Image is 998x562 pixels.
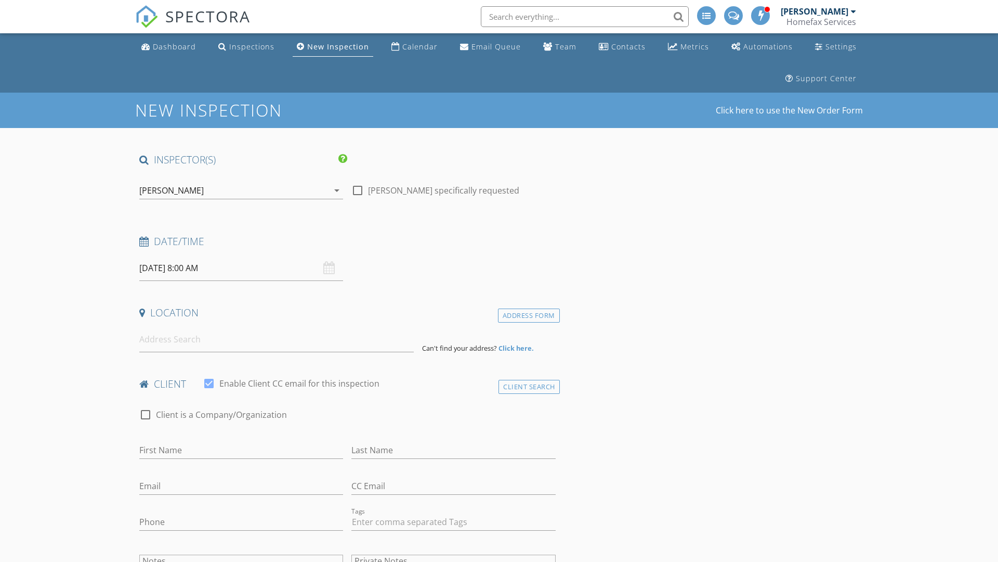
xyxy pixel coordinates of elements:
i: arrow_drop_down [331,184,343,197]
div: Email Queue [471,42,521,52]
div: Support Center [796,73,857,83]
a: Click here to use the New Order Form [716,106,863,114]
div: Automations [743,42,793,52]
label: [PERSON_NAME] specifically requested [368,185,519,196]
a: Dashboard [137,37,200,57]
a: Contacts [595,37,650,57]
div: Client Search [498,380,560,394]
input: Address Search [139,327,414,352]
a: SPECTORA [135,14,251,36]
label: Enable Client CC email for this inspection [219,378,379,389]
label: Client is a Company/Organization [156,410,287,420]
div: Address Form [498,309,560,323]
div: Settings [825,42,857,52]
div: [PERSON_NAME] [781,6,848,17]
a: Email Queue [456,37,525,57]
strong: Click here. [498,343,534,353]
div: Team [555,42,576,52]
h4: INSPECTOR(S) [139,153,347,167]
div: [PERSON_NAME] [139,186,204,195]
h1: New Inspection [135,101,365,119]
a: Metrics [664,37,713,57]
img: The Best Home Inspection Software - Spectora [135,5,158,28]
input: Search everything... [481,6,689,27]
h4: Date/Time [139,235,556,248]
div: Dashboard [153,42,196,52]
div: New Inspection [307,42,369,52]
input: Select date [139,256,343,281]
h4: Location [139,306,556,320]
a: Settings [811,37,861,57]
a: New Inspection [293,37,373,57]
span: Can't find your address? [422,343,497,353]
a: Team [539,37,581,57]
div: Calendar [402,42,438,52]
a: Automations (Advanced) [727,37,797,57]
div: Contacts [611,42,646,52]
span: SPECTORA [165,5,251,27]
div: Inspections [229,42,274,52]
a: Calendar [387,37,442,57]
div: Metrics [680,42,709,52]
h4: client [139,377,556,391]
a: Inspections [214,37,279,57]
a: Support Center [781,69,861,88]
div: Homefax Services [786,17,856,27]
